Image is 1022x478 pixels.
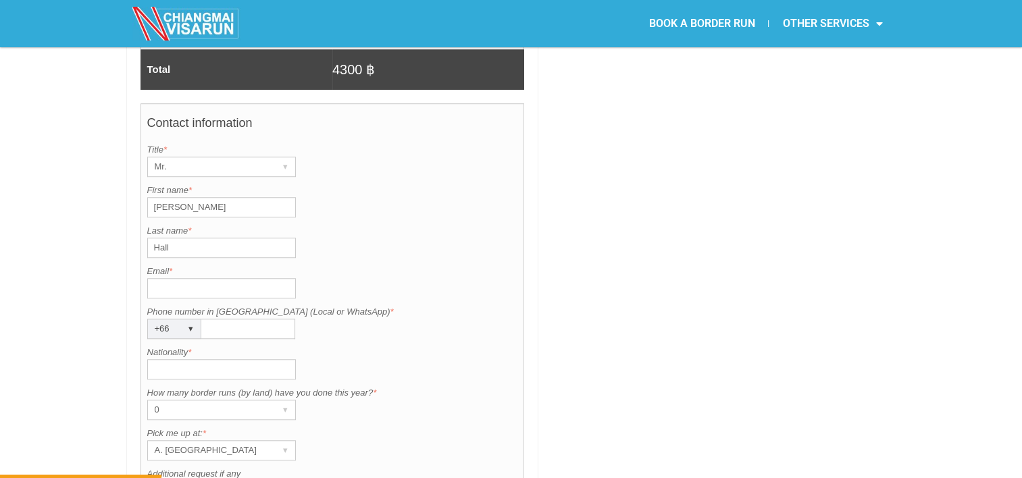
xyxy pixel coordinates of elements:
[332,49,524,90] td: 4300 ฿
[182,319,201,338] div: ▾
[147,109,518,143] h4: Contact information
[511,8,896,39] nav: Menu
[276,400,295,419] div: ▾
[276,157,295,176] div: ▾
[147,224,518,238] label: Last name
[147,305,518,319] label: Phone number in [GEOGRAPHIC_DATA] (Local or WhatsApp)
[148,400,270,419] div: 0
[147,386,518,400] label: How many border runs (by land) have you done this year?
[148,441,270,460] div: A. [GEOGRAPHIC_DATA]
[147,427,518,440] label: Pick me up at:
[140,49,332,90] td: Total
[147,346,518,359] label: Nationality
[635,8,768,39] a: BOOK A BORDER RUN
[147,184,518,197] label: First name
[147,143,518,157] label: Title
[769,8,896,39] a: OTHER SERVICES
[147,265,518,278] label: Email
[148,157,270,176] div: Mr.
[148,319,175,338] div: +66
[276,441,295,460] div: ▾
